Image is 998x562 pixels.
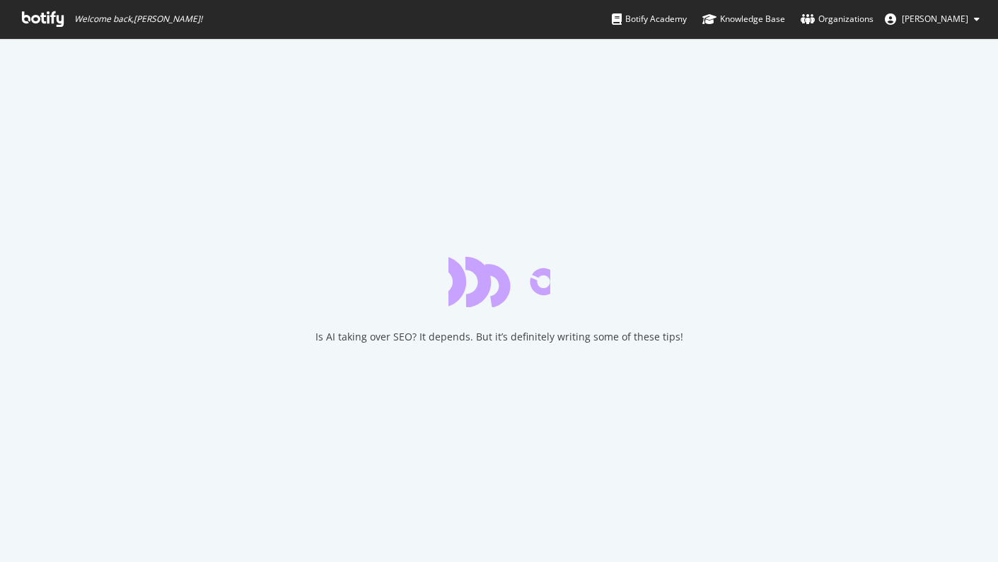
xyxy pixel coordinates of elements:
div: Botify Academy [612,12,687,26]
span: Tyson Bird [902,13,968,25]
div: Is AI taking over SEO? It depends. But it’s definitely writing some of these tips! [315,330,683,344]
button: [PERSON_NAME] [874,8,991,30]
div: Knowledge Base [702,12,785,26]
div: animation [448,256,550,307]
span: Welcome back, [PERSON_NAME] ! [74,13,202,25]
div: Organizations [801,12,874,26]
